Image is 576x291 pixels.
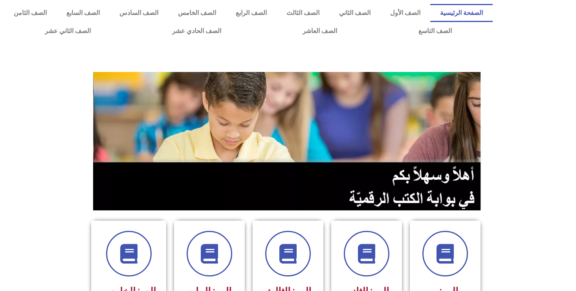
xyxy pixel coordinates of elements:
[277,4,329,22] a: الصف الثالث
[4,4,57,22] a: الصف الثامن
[168,4,226,22] a: الصف الخامس
[380,4,430,22] a: الصف الأول
[329,4,380,22] a: الصف الثاني
[110,4,168,22] a: الصف السادس
[131,22,262,40] a: الصف الحادي عشر
[226,4,277,22] a: الصف الرابع
[430,4,493,22] a: الصفحة الرئيسية
[4,22,131,40] a: الصف الثاني عشر
[378,22,493,40] a: الصف التاسع
[262,22,378,40] a: الصف العاشر
[57,4,110,22] a: الصف السابع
